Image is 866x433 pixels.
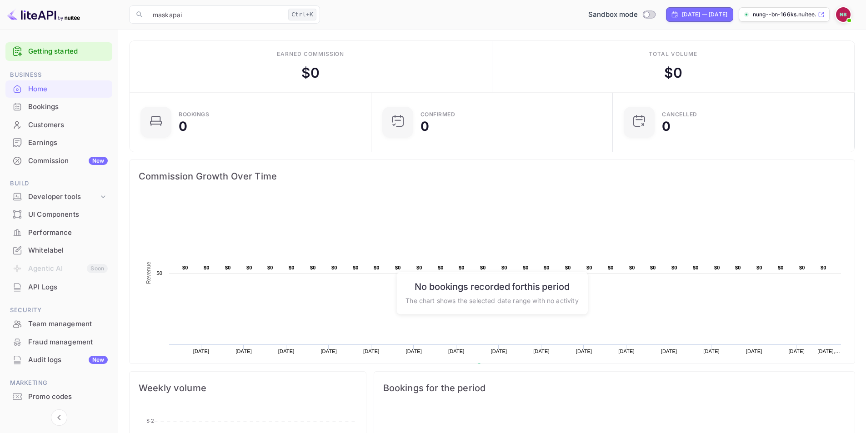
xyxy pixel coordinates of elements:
[277,50,344,58] div: Earned commission
[353,265,359,270] text: $0
[836,7,851,22] img: Nung_ Bn
[618,348,635,354] text: [DATE]
[735,265,741,270] text: $0
[28,392,108,402] div: Promo codes
[28,245,108,256] div: Whitelabel
[420,112,456,117] div: Confirmed
[5,388,112,405] a: Promo codes
[204,265,210,270] text: $0
[7,7,80,22] img: LiteAPI logo
[28,209,108,220] div: UI Components
[799,265,805,270] text: $0
[405,281,578,292] h6: No bookings recorded for this period
[289,265,295,270] text: $0
[5,152,112,170] div: CommissionNew
[363,348,380,354] text: [DATE]
[225,265,231,270] text: $0
[405,295,578,305] p: The chart shows the selected date range with no activity
[778,265,784,270] text: $0
[586,265,592,270] text: $0
[662,112,697,117] div: CANCELLED
[28,138,108,148] div: Earnings
[405,348,422,354] text: [DATE]
[383,381,846,395] span: Bookings for the period
[246,265,252,270] text: $0
[5,98,112,115] a: Bookings
[682,10,727,19] div: [DATE] — [DATE]
[5,224,112,242] div: Performance
[28,319,108,329] div: Team management
[416,265,422,270] text: $0
[301,63,320,83] div: $ 0
[5,315,112,332] a: Team management
[89,157,108,165] div: New
[448,348,465,354] text: [DATE]
[147,5,285,24] input: Search (e.g. bookings, documentation)
[28,337,108,348] div: Fraud management
[5,70,112,80] span: Business
[5,242,112,259] a: Whitelabel
[438,265,444,270] text: $0
[788,348,805,354] text: [DATE]
[5,98,112,116] div: Bookings
[664,63,682,83] div: $ 0
[588,10,638,20] span: Sandbox mode
[179,112,209,117] div: Bookings
[267,265,273,270] text: $0
[817,348,840,354] text: [DATE],…
[5,224,112,241] a: Performance
[156,270,162,276] text: $0
[28,355,108,365] div: Audit logs
[5,152,112,169] a: CommissionNew
[28,102,108,112] div: Bookings
[182,265,188,270] text: $0
[145,262,152,284] text: Revenue
[5,206,112,223] a: UI Components
[5,333,112,351] div: Fraud management
[5,206,112,224] div: UI Components
[650,265,656,270] text: $0
[331,265,337,270] text: $0
[28,46,108,57] a: Getting started
[459,265,465,270] text: $0
[395,265,401,270] text: $0
[693,265,699,270] text: $0
[753,10,816,19] p: nung--bn-166ks.nuitee....
[5,179,112,189] span: Build
[544,265,550,270] text: $0
[420,120,429,133] div: 0
[5,378,112,388] span: Marketing
[193,348,210,354] text: [DATE]
[5,388,112,406] div: Promo codes
[649,50,697,58] div: Total volume
[28,84,108,95] div: Home
[5,80,112,98] div: Home
[5,134,112,152] div: Earnings
[28,228,108,238] div: Performance
[5,242,112,259] div: Whitelabel
[565,265,571,270] text: $0
[5,42,112,61] div: Getting started
[5,351,112,368] a: Audit logsNew
[661,348,677,354] text: [DATE]
[310,265,316,270] text: $0
[585,10,659,20] div: Switch to Production mode
[5,305,112,315] span: Security
[5,351,112,369] div: Audit logsNew
[5,279,112,296] div: API Logs
[5,189,112,205] div: Developer tools
[288,9,316,20] div: Ctrl+K
[139,169,846,184] span: Commission Growth Over Time
[5,315,112,333] div: Team management
[28,192,99,202] div: Developer tools
[523,265,529,270] text: $0
[629,265,635,270] text: $0
[662,120,671,133] div: 0
[5,80,112,97] a: Home
[320,348,337,354] text: [DATE]
[608,265,614,270] text: $0
[374,265,380,270] text: $0
[485,363,508,369] text: Revenue
[28,282,108,293] div: API Logs
[278,348,295,354] text: [DATE]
